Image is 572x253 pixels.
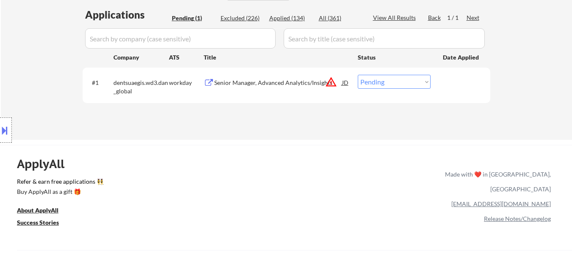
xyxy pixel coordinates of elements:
div: Date Applied [443,53,480,62]
div: Pending (1) [172,14,214,22]
input: Search by title (case sensitive) [284,28,485,49]
div: All (361) [319,14,361,22]
div: Made with ❤️ in [GEOGRAPHIC_DATA], [GEOGRAPHIC_DATA] [442,167,551,196]
a: [EMAIL_ADDRESS][DOMAIN_NAME] [451,200,551,207]
div: Applied (134) [269,14,312,22]
input: Search by company (case sensitive) [85,28,276,49]
div: 1 / 1 [447,14,467,22]
div: JD [341,75,350,90]
div: Status [358,49,431,65]
div: Back [428,14,442,22]
u: Success Stories [17,219,59,226]
div: Senior Manager, Advanced Analytics/Insights [214,79,342,87]
div: View All Results [373,14,418,22]
a: About ApplyAll [17,206,70,217]
div: Excluded (226) [221,14,263,22]
div: Title [204,53,350,62]
button: warning_amber [325,76,337,88]
u: About ApplyAll [17,207,58,214]
a: Success Stories [17,218,70,229]
a: Release Notes/Changelog [484,215,551,222]
div: ATS [169,53,204,62]
div: workday [169,79,204,87]
div: Next [467,14,480,22]
div: Applications [85,10,169,20]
